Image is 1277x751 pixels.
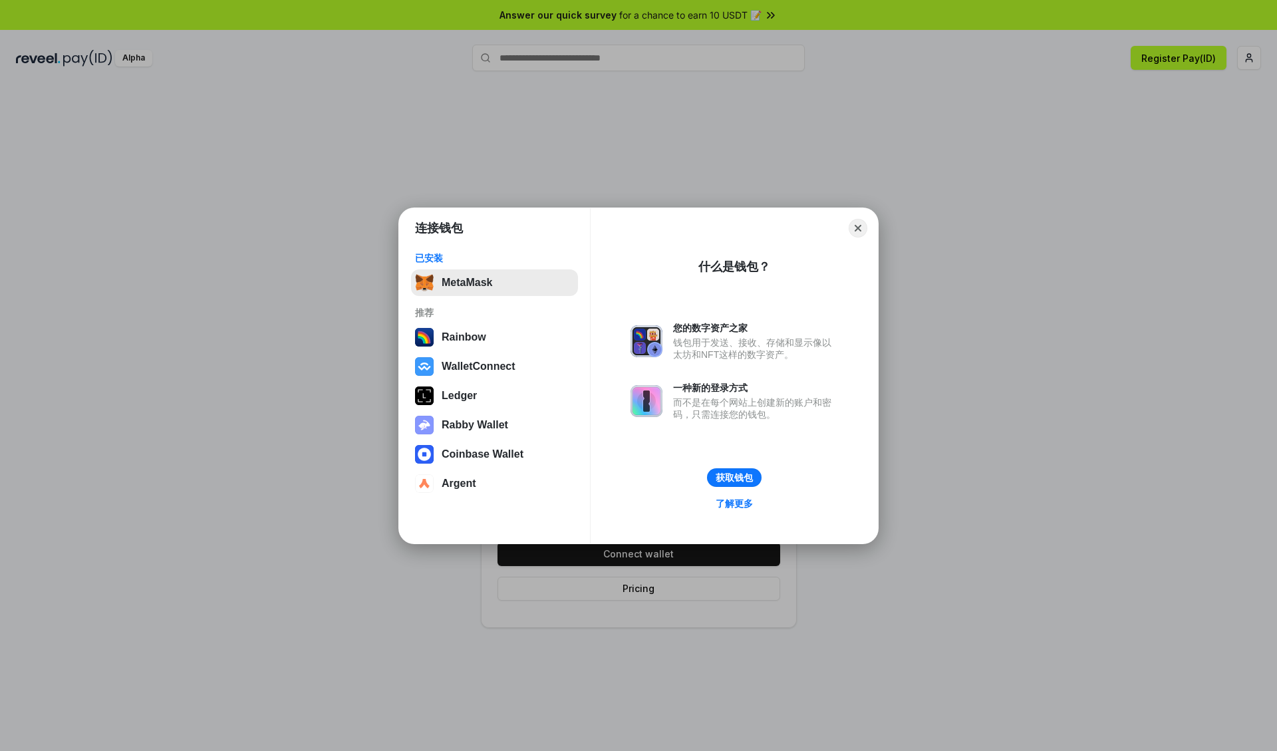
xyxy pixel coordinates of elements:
[411,470,578,497] button: Argent
[442,361,515,373] div: WalletConnect
[716,498,753,510] div: 了解更多
[716,472,753,484] div: 获取钱包
[411,412,578,438] button: Rabby Wallet
[415,252,574,264] div: 已安装
[415,220,463,236] h1: 连接钱包
[707,468,762,487] button: 获取钱包
[415,474,434,493] img: svg+xml,%3Csvg%20width%3D%2228%22%20height%3D%2228%22%20viewBox%3D%220%200%2028%2028%22%20fill%3D...
[849,219,867,237] button: Close
[673,322,838,334] div: 您的数字资产之家
[411,441,578,468] button: Coinbase Wallet
[411,353,578,380] button: WalletConnect
[631,325,662,357] img: svg+xml,%3Csvg%20xmlns%3D%22http%3A%2F%2Fwww.w3.org%2F2000%2Fsvg%22%20fill%3D%22none%22%20viewBox...
[631,385,662,417] img: svg+xml,%3Csvg%20xmlns%3D%22http%3A%2F%2Fwww.w3.org%2F2000%2Fsvg%22%20fill%3D%22none%22%20viewBox...
[415,357,434,376] img: svg+xml,%3Csvg%20width%3D%2228%22%20height%3D%2228%22%20viewBox%3D%220%200%2028%2028%22%20fill%3D...
[415,445,434,464] img: svg+xml,%3Csvg%20width%3D%2228%22%20height%3D%2228%22%20viewBox%3D%220%200%2028%2028%22%20fill%3D...
[442,419,508,431] div: Rabby Wallet
[411,324,578,351] button: Rainbow
[698,259,770,275] div: 什么是钱包？
[415,307,574,319] div: 推荐
[411,269,578,296] button: MetaMask
[411,382,578,409] button: Ledger
[442,390,477,402] div: Ledger
[415,273,434,292] img: svg+xml,%3Csvg%20fill%3D%22none%22%20height%3D%2233%22%20viewBox%3D%220%200%2035%2033%22%20width%...
[415,386,434,405] img: svg+xml,%3Csvg%20xmlns%3D%22http%3A%2F%2Fwww.w3.org%2F2000%2Fsvg%22%20width%3D%2228%22%20height%3...
[673,382,838,394] div: 一种新的登录方式
[442,277,492,289] div: MetaMask
[673,396,838,420] div: 而不是在每个网站上创建新的账户和密码，只需连接您的钱包。
[415,416,434,434] img: svg+xml,%3Csvg%20xmlns%3D%22http%3A%2F%2Fwww.w3.org%2F2000%2Fsvg%22%20fill%3D%22none%22%20viewBox...
[442,448,523,460] div: Coinbase Wallet
[415,328,434,347] img: svg+xml,%3Csvg%20width%3D%22120%22%20height%3D%22120%22%20viewBox%3D%220%200%20120%20120%22%20fil...
[673,337,838,361] div: 钱包用于发送、接收、存储和显示像以太坊和NFT这样的数字资产。
[442,478,476,490] div: Argent
[708,495,761,512] a: 了解更多
[442,331,486,343] div: Rainbow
